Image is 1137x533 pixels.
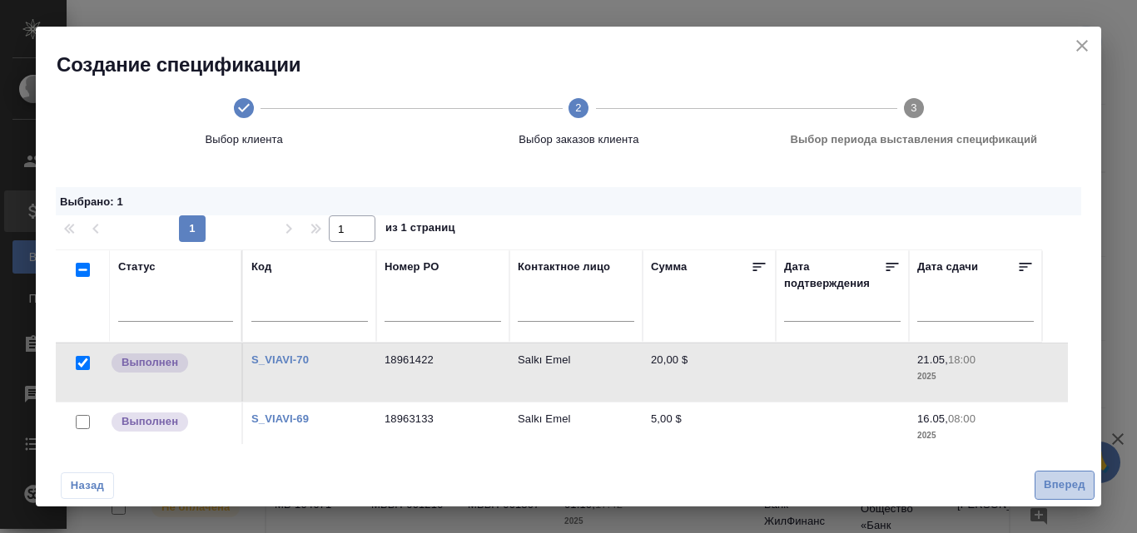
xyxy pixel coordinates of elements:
[118,259,156,275] div: Статус
[911,101,916,114] text: 3
[61,472,114,499] button: Назад
[917,259,978,280] div: Дата сдачи
[251,353,309,366] a: S_VIAVI-70
[651,259,687,280] div: Сумма
[1070,33,1095,58] button: close
[70,477,105,494] span: Назад
[518,259,610,275] div: Контактное лицо
[60,195,123,208] span: Выбрано : 1
[917,353,948,366] p: 21.05,
[251,259,271,275] div: Код
[509,343,643,402] td: Salkı Emel
[1035,471,1095,500] button: Вперед
[917,412,948,425] p: 16.05,
[1044,476,1085,495] span: Вперед
[122,354,178,371] p: Выполнен
[576,101,582,114] text: 2
[376,343,509,402] td: 18961422
[385,259,439,275] div: Номер PO
[251,412,309,425] a: S_VIAVI-69
[917,427,1034,444] p: 2025
[948,412,976,425] p: 08:00
[917,368,1034,385] p: 2025
[753,131,1075,148] span: Выбор периода выставления спецификаций
[948,353,976,366] p: 18:00
[376,402,509,461] td: 18963133
[643,402,776,461] td: 5,00 $
[784,259,884,292] div: Дата подтверждения
[509,402,643,461] td: Salkı Emel
[122,413,178,430] p: Выполнен
[83,131,405,148] span: Выбор клиента
[643,343,776,402] td: 20,00 $
[385,218,455,242] span: из 1 страниц
[418,131,739,148] span: Выбор заказов клиента
[57,52,1101,78] h2: Создание спецификации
